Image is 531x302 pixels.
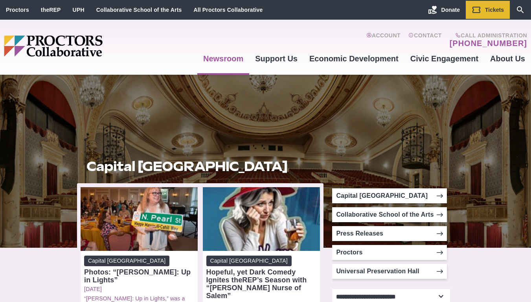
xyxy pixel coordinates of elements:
[450,39,527,48] a: [PHONE_NUMBER]
[447,32,527,39] span: Call Administration
[332,188,447,203] a: Capital [GEOGRAPHIC_DATA]
[4,35,163,57] img: Proctors logo
[84,256,194,284] a: Capital [GEOGRAPHIC_DATA] Photos: “[PERSON_NAME]: Up in Lights”
[332,226,447,241] a: Press Releases
[84,256,169,266] span: Capital [GEOGRAPHIC_DATA]
[206,256,292,266] span: Capital [GEOGRAPHIC_DATA]
[510,1,531,19] a: Search
[206,268,316,300] div: Hopeful, yet Dark Comedy Ignites theREP’s Season with “[PERSON_NAME] Nurse of Salem”
[73,7,85,13] a: UPH
[332,264,447,279] a: Universal Preservation Hall
[193,7,263,13] a: All Proctors Collaborative
[422,1,466,19] a: Donate
[408,32,442,48] a: Contact
[206,256,316,300] a: Capital [GEOGRAPHIC_DATA] Hopeful, yet Dark Comedy Ignites theREP’s Season with “[PERSON_NAME] Nu...
[41,7,61,13] a: theREP
[466,1,510,19] a: Tickets
[366,32,401,48] a: Account
[404,48,484,69] a: Civic Engagement
[96,7,182,13] a: Collaborative School of the Arts
[84,286,194,293] a: [DATE]
[84,268,194,284] div: Photos: “[PERSON_NAME]: Up in Lights”
[6,7,29,13] a: Proctors
[332,245,447,260] a: Proctors
[485,7,504,13] span: Tickets
[249,48,303,69] a: Support Us
[332,207,447,222] a: Collaborative School of the Arts
[86,159,314,174] h1: Capital [GEOGRAPHIC_DATA]
[484,48,531,69] a: About Us
[303,48,404,69] a: Economic Development
[441,7,460,13] span: Donate
[197,48,249,69] a: Newsroom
